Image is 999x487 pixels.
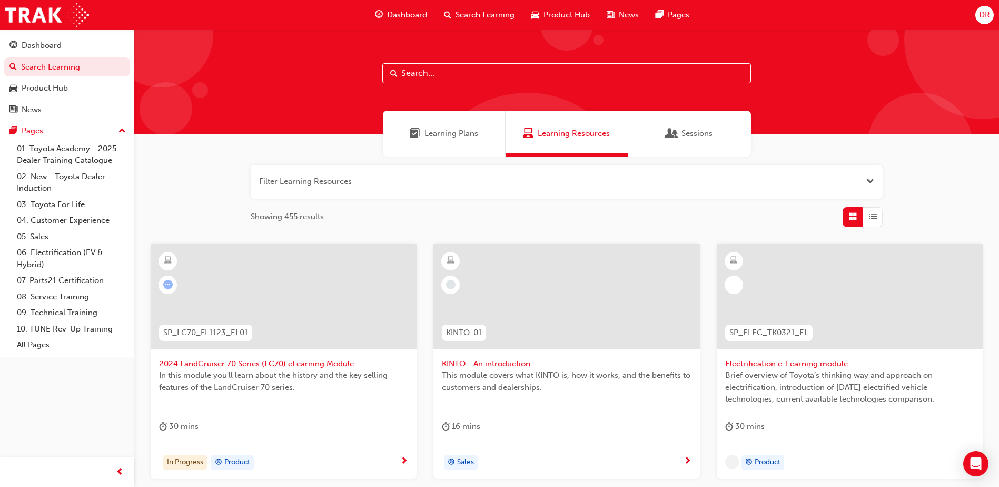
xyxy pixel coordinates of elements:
[446,280,456,289] span: learningRecordVerb_NONE-icon
[13,245,130,272] a: 06. Electrification (EV & Hybrid)
[4,34,130,121] button: DashboardSearch LearningProduct HubNews
[251,211,324,223] span: Showing 455 results
[538,128,610,140] span: Learning Resources
[725,358,974,370] span: Electrification e-Learning module
[13,272,130,289] a: 07. Parts21 Certification
[447,254,454,268] span: learningResourceType_ELEARNING-icon
[619,9,639,21] span: News
[424,128,478,140] span: Learning Plans
[656,8,664,22] span: pages-icon
[869,211,877,223] span: List
[457,456,474,469] span: Sales
[163,455,207,471] div: In Progress
[22,125,43,137] div: Pages
[163,327,248,339] span: SP_LC70_FL1123_EL01
[668,9,689,21] span: Pages
[13,321,130,337] a: 10. TUNE Rev-Up Training
[22,82,68,94] div: Product Hub
[375,8,383,22] span: guage-icon
[4,79,130,98] a: Product Hub
[5,3,89,27] img: Trak
[215,456,222,470] span: target-icon
[442,420,450,433] span: duration-icon
[382,63,751,83] input: Search...
[4,36,130,55] a: Dashboard
[383,111,506,157] a: Learning PlansLearning Plans
[159,420,199,433] div: 30 mins
[725,420,765,433] div: 30 mins
[436,4,523,26] a: search-iconSearch Learning
[9,84,17,93] span: car-icon
[717,244,983,479] a: SP_ELEC_TK0321_ELElectrification e-Learning moduleBrief overview of Toyota’s thinking way and app...
[523,128,533,140] span: Learning Resources
[4,121,130,141] button: Pages
[163,280,173,289] span: learningRecordVerb_ATTEMPT-icon
[598,4,647,26] a: news-iconNews
[4,100,130,120] a: News
[9,41,17,51] span: guage-icon
[849,211,857,223] span: Grid
[159,369,408,393] span: In this module you'll learn about the history and the key selling features of the LandCruiser 70 ...
[22,104,42,116] div: News
[444,8,451,22] span: search-icon
[13,141,130,169] a: 01. Toyota Academy - 2025 Dealer Training Catalogue
[442,358,691,370] span: KINTO - An introduction
[224,456,250,469] span: Product
[13,229,130,245] a: 05. Sales
[725,420,733,433] span: duration-icon
[684,457,691,466] span: next-icon
[387,9,427,21] span: Dashboard
[442,369,691,393] span: This module covers what KINTO is, how it works, and the benefits to customers and dealerships.
[979,9,990,21] span: DR
[22,40,62,52] div: Dashboard
[456,9,515,21] span: Search Learning
[9,63,17,72] span: search-icon
[975,6,994,24] button: DR
[367,4,436,26] a: guage-iconDashboard
[729,327,808,339] span: SP_ELEC_TK0321_EL
[725,369,974,405] span: Brief overview of Toyota’s thinking way and approach on electrification, introduction of [DATE] e...
[116,466,124,479] span: prev-icon
[159,358,408,370] span: 2024 LandCruiser 70 Series (LC70) eLearning Module
[607,8,615,22] span: news-icon
[13,337,130,353] a: All Pages
[681,128,713,140] span: Sessions
[745,456,753,470] span: target-icon
[523,4,598,26] a: car-iconProduct Hub
[433,244,699,479] a: KINTO-01KINTO - An introductionThis module covers what KINTO is, how it works, and the benefits t...
[390,67,398,80] span: Search
[446,327,482,339] span: KINTO-01
[448,456,455,470] span: target-icon
[755,456,780,469] span: Product
[118,124,126,138] span: up-icon
[13,305,130,321] a: 09. Technical Training
[647,4,698,26] a: pages-iconPages
[730,254,737,268] span: learningResourceType_ELEARNING-icon
[13,169,130,197] a: 02. New - Toyota Dealer Induction
[400,457,408,466] span: next-icon
[410,128,420,140] span: Learning Plans
[866,176,874,188] button: Open the filter
[9,105,17,115] span: news-icon
[164,254,172,268] span: learningResourceType_ELEARNING-icon
[159,420,167,433] span: duration-icon
[667,128,677,140] span: Sessions
[4,57,130,77] a: Search Learning
[9,126,17,136] span: pages-icon
[151,244,417,479] a: SP_LC70_FL1123_EL012024 LandCruiser 70 Series (LC70) eLearning ModuleIn this module you'll learn ...
[531,8,539,22] span: car-icon
[963,451,988,476] div: Open Intercom Messenger
[628,111,751,157] a: SessionsSessions
[506,111,628,157] a: Learning ResourcesLearning Resources
[13,289,130,305] a: 08. Service Training
[442,420,480,433] div: 16 mins
[13,197,130,213] a: 03. Toyota For Life
[543,9,590,21] span: Product Hub
[13,212,130,229] a: 04. Customer Experience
